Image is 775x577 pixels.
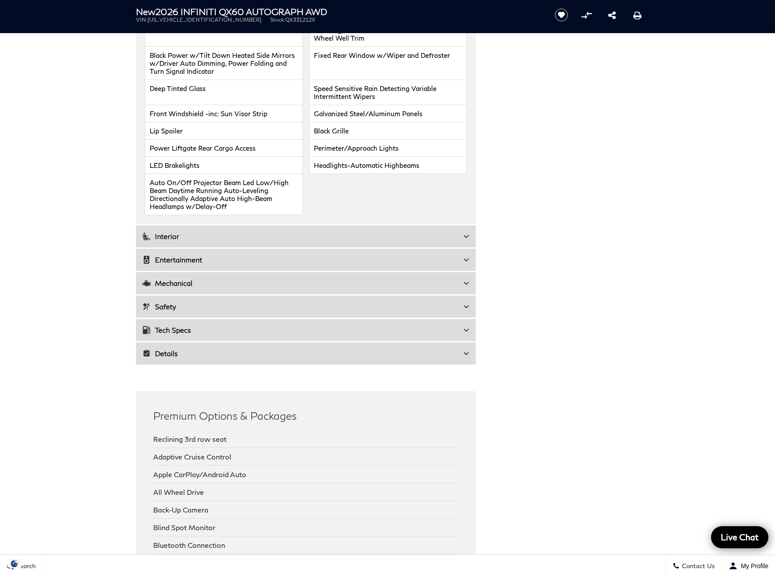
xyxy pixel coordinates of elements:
[309,157,467,174] li: Headlights-Automatic Highbeams
[153,536,459,554] div: Bluetooth Connection
[143,279,463,288] h3: Mechanical
[716,531,763,543] span: Live Chat
[737,562,768,569] span: My Profile
[143,232,463,241] h3: Interior
[153,466,459,483] div: Apple CarPlay/Android Auto
[309,122,467,140] li: Black Grille
[153,483,459,501] div: All Wheel Drive
[270,16,285,23] span: Stock:
[145,80,303,105] li: Deep Tinted Glass
[145,47,303,80] li: Black Power w/Tilt Down Heated Side Mirrors w/Driver Auto Dimming, Power Folding and Turn Signal ...
[153,501,459,519] div: Back-Up Camera
[153,408,459,424] h2: Premium Options & Packages
[136,6,155,17] strong: New
[145,174,303,215] li: Auto On/Off Projector Beam Led Low/High Beam Daytime Running Auto-Leveling Directionally Adaptive...
[145,105,303,122] li: Front Windshield -inc: Sun Visor Strip
[145,157,303,174] li: LED Brakelights
[14,562,36,570] span: Search
[309,80,467,105] li: Speed Sensitive Rain Detecting Variable Intermittent Wipers
[147,16,261,23] span: [US_VEHICLE_IDENTIFICATION_NUMBER]
[309,105,467,122] li: Galvanized Steel/Aluminum Panels
[145,140,303,157] li: Power Liftgate Rear Cargo Access
[309,47,467,80] li: Fixed Rear Window w/Wiper and Defroster
[143,326,463,334] h3: Tech Specs
[4,559,25,568] section: Click to Open Cookie Consent Modal
[580,8,593,22] button: Compare Vehicle
[633,10,642,20] a: Print this New 2026 INFINITI QX60 AUTOGRAPH AWD
[4,559,25,568] img: Opt-Out Icon
[153,430,459,448] div: Reclining 3rd row seat
[143,302,463,311] h3: Safety
[608,10,616,20] a: Share this New 2026 INFINITI QX60 AUTOGRAPH AWD
[136,7,540,16] h1: 2026 INFINITI QX60 AUTOGRAPH AWD
[711,526,768,548] a: Live Chat
[136,16,147,23] span: VIN:
[552,8,571,22] button: Save vehicle
[153,519,459,536] div: Blind Spot Monitor
[309,140,467,157] li: Perimeter/Approach Lights
[143,255,463,264] h3: Entertainment
[722,555,775,577] button: Open user profile menu
[143,349,463,358] h3: Details
[680,562,715,570] span: Contact Us
[285,16,315,23] span: QX331212X
[145,122,303,140] li: Lip Spoiler
[153,448,459,466] div: Adaptive Cruise Control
